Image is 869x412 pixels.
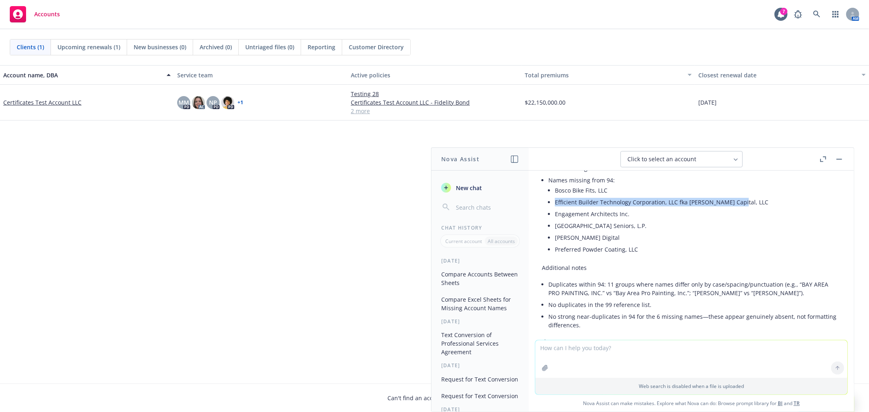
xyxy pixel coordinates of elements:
button: Request for Text Conversion [438,389,522,403]
a: + 1 [238,100,243,105]
span: Reporting [308,43,335,51]
a: 2 more [351,107,518,115]
span: Upcoming renewals (1) [57,43,120,51]
p: All accounts [488,238,515,245]
button: Click to select an account [620,151,743,167]
div: Active policies [351,71,518,79]
button: Service team [174,65,348,85]
span: Click to select an account [627,155,696,163]
button: Compare Excel Sheets for Missing Account Names [438,293,522,315]
a: BI [778,400,783,407]
span: New businesses (0) [134,43,186,51]
p: Current account [445,238,482,245]
span: Archived (0) [200,43,232,51]
span: Customer Directory [349,43,404,51]
a: Switch app [827,6,844,22]
div: Service team [177,71,345,79]
h1: Nova Assist [441,155,480,163]
span: Accounts [34,11,60,18]
input: Search chats [454,202,519,213]
button: Active policies [348,65,521,85]
button: New chat [438,180,522,195]
span: [DATE] [698,98,717,107]
li: Preferred Powder Coating, LLC [555,243,841,255]
span: Clients (1) [17,43,44,51]
button: Closest renewal date [695,65,869,85]
p: Web search is disabled when a file is uploaded [540,383,843,390]
li: No strong near-duplicates in 94 for the 6 missing names—these appear genuinely absent, not format... [548,311,841,331]
div: Total premiums [525,71,683,79]
button: Total premiums [521,65,695,85]
li: Engagement Architects Inc. [555,208,841,220]
button: Text Conversion of Professional Services Agreement [438,328,522,359]
li: [PERSON_NAME] Digital [555,232,841,243]
li: Names missing from 94: [548,174,841,257]
li: Duplicates within 94: 11 groups where names differ only by case/spacing/punctuation (e.g., “BAY A... [548,278,841,299]
li: [GEOGRAPHIC_DATA] Seniors, L.P. [555,220,841,232]
div: Chat History [431,224,529,231]
div: [DATE] [431,257,529,264]
a: Search [809,6,825,22]
span: Can't find an account? [388,394,482,402]
li: Bosco Bike Fits, LLC [555,184,841,196]
div: Closest renewal date [698,71,857,79]
div: [DATE] [431,362,529,369]
img: photo [221,96,234,109]
a: Testing 28 [351,90,518,98]
span: $22,150,000.00 [525,98,565,107]
p: If you want, I can: [542,337,841,346]
span: New chat [454,184,482,192]
a: Certificates Test Account LLC - Fidelity Bond [351,98,518,107]
a: Certificates Test Account LLC [3,98,81,107]
li: Efficient Builder Technology Corporation, LLC fka [PERSON_NAME] Capital, LLC [555,196,841,208]
div: 7 [780,8,788,15]
button: Request for Text Conversion [438,373,522,386]
span: NP [209,98,217,107]
a: Accounts [7,3,63,26]
span: Nova Assist can make mistakes. Explore what Nova can do: Browse prompt library for and [532,395,851,412]
button: Compare Accounts Between Sheets [438,267,522,289]
div: Account name, DBA [3,71,162,79]
span: Untriaged files (0) [245,43,294,51]
div: [DATE] [431,318,529,325]
a: Report a Bug [790,6,806,22]
p: Additional notes [542,263,841,272]
img: photo [192,96,205,109]
a: TR [794,400,800,407]
span: MM [178,98,189,107]
li: No duplicates in the 99 reference list. [548,299,841,311]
